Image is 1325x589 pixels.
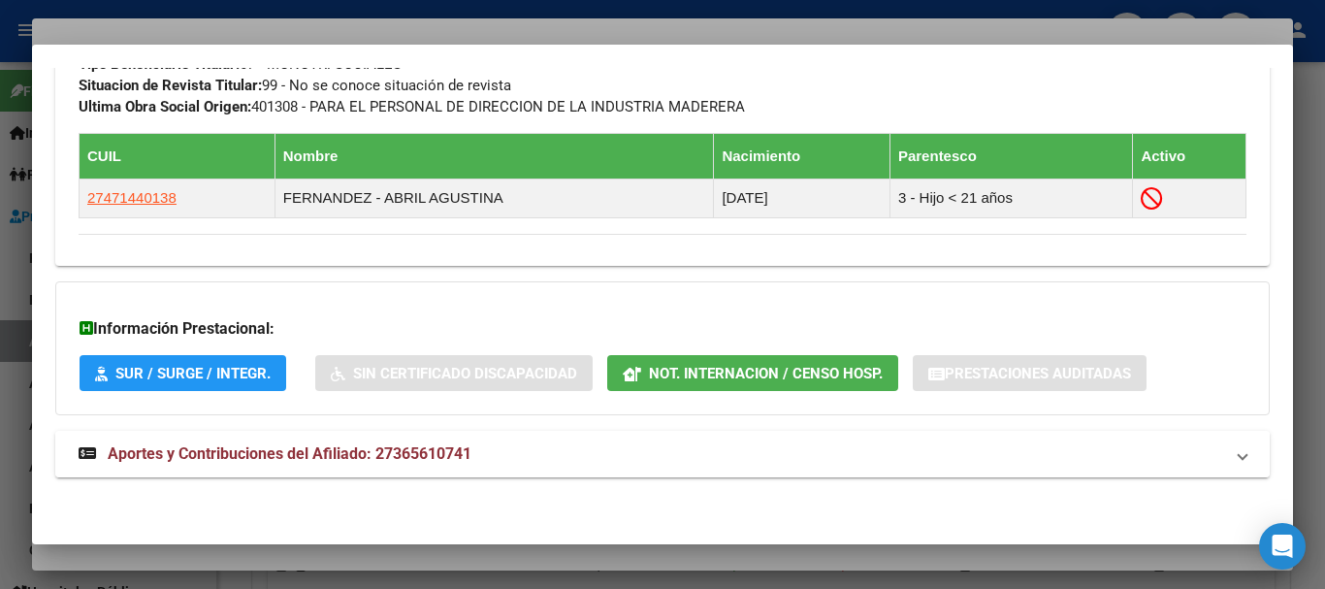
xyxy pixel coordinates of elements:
[945,365,1131,382] span: Prestaciones Auditadas
[649,365,883,382] span: Not. Internacion / Censo Hosp.
[79,98,251,115] strong: Ultima Obra Social Origen:
[80,317,1245,341] h3: Información Prestacional:
[275,179,714,217] td: FERNANDEZ - ABRIL AGUSTINA
[714,179,890,217] td: [DATE]
[353,365,577,382] span: Sin Certificado Discapacidad
[889,179,1132,217] td: 3 - Hijo < 21 años
[87,189,177,206] span: 27471440138
[80,133,275,179] th: CUIL
[80,355,286,391] button: SUR / SURGE / INTEGR.
[1259,523,1306,570] div: Open Intercom Messenger
[607,355,898,391] button: Not. Internacion / Censo Hosp.
[315,355,593,391] button: Sin Certificado Discapacidad
[115,365,271,382] span: SUR / SURGE / INTEGR.
[1133,133,1246,179] th: Activo
[889,133,1132,179] th: Parentesco
[79,77,262,94] strong: Situacion de Revista Titular:
[79,77,511,94] span: 99 - No se conoce situación de revista
[714,133,890,179] th: Nacimiento
[108,444,471,463] span: Aportes y Contribuciones del Afiliado: 27365610741
[275,133,714,179] th: Nombre
[79,55,402,73] span: 07 - MONOTR. SOCIALES
[55,431,1270,477] mat-expansion-panel-header: Aportes y Contribuciones del Afiliado: 27365610741
[79,55,240,73] strong: Tipo Beneficiario Titular:
[913,355,1147,391] button: Prestaciones Auditadas
[79,98,745,115] span: 401308 - PARA EL PERSONAL DE DIRECCION DE LA INDUSTRIA MADERERA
